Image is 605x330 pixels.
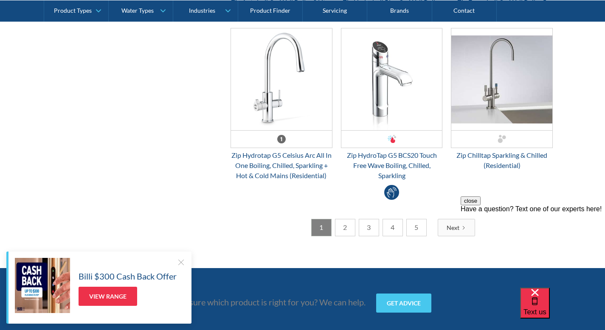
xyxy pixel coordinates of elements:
a: 3 [359,219,379,236]
a: View Range [79,287,137,306]
div: List [231,219,553,236]
a: Get advice [376,294,431,313]
a: 5 [406,219,427,236]
img: Zip HydroTap G5 BCS20 Touch Free Wave Boiling, Chilled, Sparkling [341,28,442,130]
div: Next [447,223,459,232]
img: Zip Hydrotap G5 Celsius Arc All In One Boiling, Chilled, Sparkling + Hot & Cold Mains (Residential) [231,28,332,130]
div: Zip Chilltap Sparkling & Chilled (Residential) [451,150,553,171]
div: Industries [189,7,215,14]
a: 4 [383,219,403,236]
iframe: podium webchat widget bubble [520,288,605,330]
a: Zip Chilltap Sparkling & Chilled (Residential)Zip Chilltap Sparkling & Chilled (Residential) [451,28,553,171]
a: Zip HydroTap G5 BCS20 Touch Free Wave Boiling, Chilled, SparklingZip HydroTap G5 BCS20 Touch Free... [341,28,443,181]
h5: Billi $300 Cash Back Offer [79,270,177,282]
div: Zip HydroTap G5 BCS20 Touch Free Wave Boiling, Chilled, Sparkling [341,150,443,181]
p: Not sure which product is right for you? We can help. [174,296,366,308]
div: Zip Hydrotap G5 Celsius Arc All In One Boiling, Chilled, Sparkling + Hot & Cold Mains (Residential) [231,150,332,181]
a: Zip Hydrotap G5 Celsius Arc All In One Boiling, Chilled, Sparkling + Hot & Cold Mains (Residentia... [231,28,332,181]
a: Next Page [438,219,475,236]
img: Zip Chilltap Sparkling & Chilled (Residential) [451,28,552,130]
a: 2 [335,219,355,236]
img: Billi $300 Cash Back Offer [15,258,70,313]
a: 1 [311,219,332,236]
div: Water Types [121,7,154,14]
div: Product Types [54,7,92,14]
iframe: podium webchat widget prompt [461,196,605,298]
